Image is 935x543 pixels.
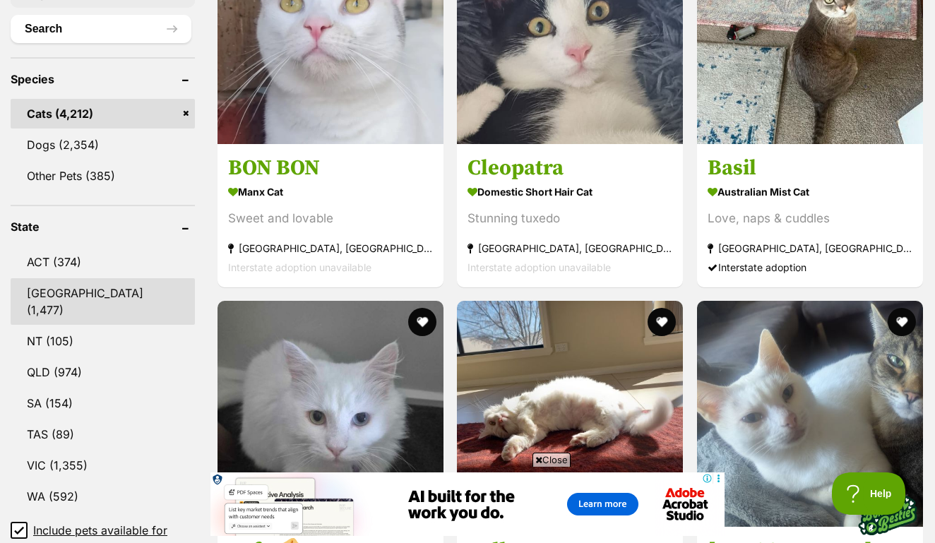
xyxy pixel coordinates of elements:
[11,247,195,277] a: ACT (374)
[708,209,912,228] div: Love, naps & cuddles
[228,239,433,258] strong: [GEOGRAPHIC_DATA], [GEOGRAPHIC_DATA]
[1,1,13,13] img: consumer-privacy-logo.png
[11,450,195,480] a: VIC (1,355)
[11,99,195,129] a: Cats (4,212)
[11,220,195,233] header: State
[697,301,923,527] img: Finn & Rudy - Domestic Short Hair (DSH) Cat
[467,239,672,258] strong: [GEOGRAPHIC_DATA], [GEOGRAPHIC_DATA]
[457,144,683,287] a: Cleopatra Domestic Short Hair Cat Stunning tuxedo [GEOGRAPHIC_DATA], [GEOGRAPHIC_DATA] Interstate...
[467,181,672,202] strong: Domestic Short Hair Cat
[218,144,443,287] a: BON BON Manx Cat Sweet and lovable [GEOGRAPHIC_DATA], [GEOGRAPHIC_DATA] Interstate adoption unava...
[467,261,611,273] span: Interstate adoption unavailable
[228,155,433,181] h3: BON BON
[11,161,195,191] a: Other Pets (385)
[467,209,672,228] div: Stunning tuxedo
[11,278,195,325] a: [GEOGRAPHIC_DATA] (1,477)
[467,155,672,181] h3: Cleopatra
[408,308,436,336] button: favourite
[648,308,677,336] button: favourite
[210,472,725,536] iframe: Advertisement
[457,301,683,527] img: Bella - Domestic Short Hair (DSH) Cat
[11,326,195,356] a: NT (105)
[888,308,916,336] button: favourite
[11,357,195,387] a: QLD (974)
[708,258,912,277] div: Interstate adoption
[228,181,433,202] strong: Manx Cat
[228,209,433,228] div: Sweet and lovable
[228,261,371,273] span: Interstate adoption unavailable
[11,419,195,449] a: TAS (89)
[11,15,191,43] button: Search
[697,144,923,287] a: Basil Australian Mist Cat Love, naps & cuddles [GEOGRAPHIC_DATA], [GEOGRAPHIC_DATA] Interstate ad...
[708,239,912,258] strong: [GEOGRAPHIC_DATA], [GEOGRAPHIC_DATA]
[708,181,912,202] strong: Australian Mist Cat
[11,73,195,85] header: Species
[11,130,195,160] a: Dogs (2,354)
[832,472,907,515] iframe: Help Scout Beacon - Open
[532,453,571,467] span: Close
[11,482,195,511] a: WA (592)
[218,301,443,527] img: Tofu 🥠 - Domestic Medium Hair (DMH) Cat
[708,155,912,181] h3: Basil
[11,388,195,418] a: SA (154)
